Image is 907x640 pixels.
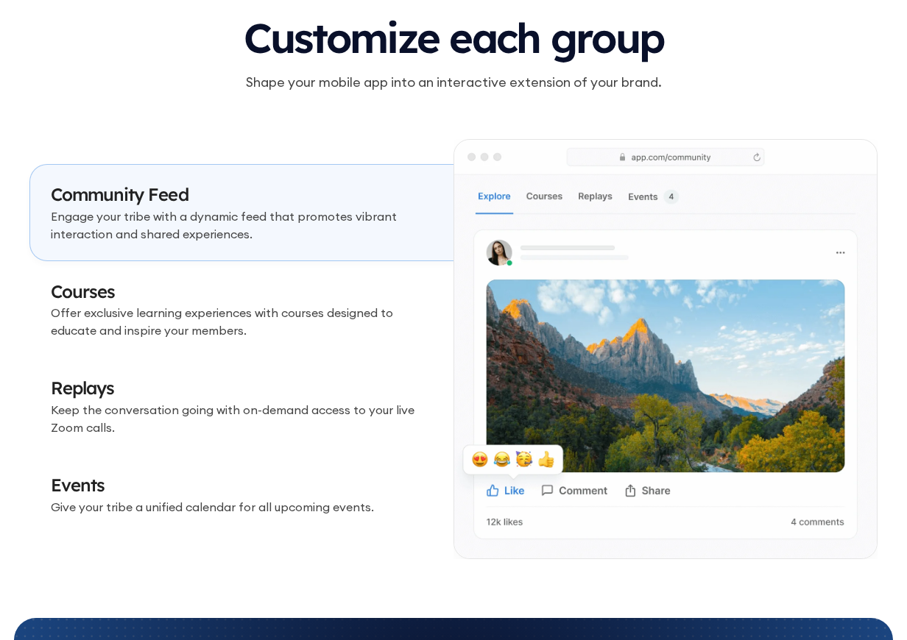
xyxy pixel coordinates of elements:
img: An illustration of Community Feed [454,140,877,558]
h3: Replays [51,376,433,401]
p: Engage your tribe with a dynamic feed that promotes vibrant interaction and shared experiences. [51,207,433,243]
p: Keep the conversation going with on-demand access to your live Zoom calls. [51,401,433,436]
p: Offer exclusive learning experiences with courses designed to educate and inspire your members. [51,304,433,339]
h3: Community Feed [51,182,433,207]
h3: Customize each group [29,15,878,61]
h3: Courses [51,280,433,305]
p: Give your tribe a unified calendar for all upcoming events. [51,498,433,516]
p: Shape your mobile app into an interactive extension of your brand. [29,72,878,92]
h3: Events [51,473,433,498]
